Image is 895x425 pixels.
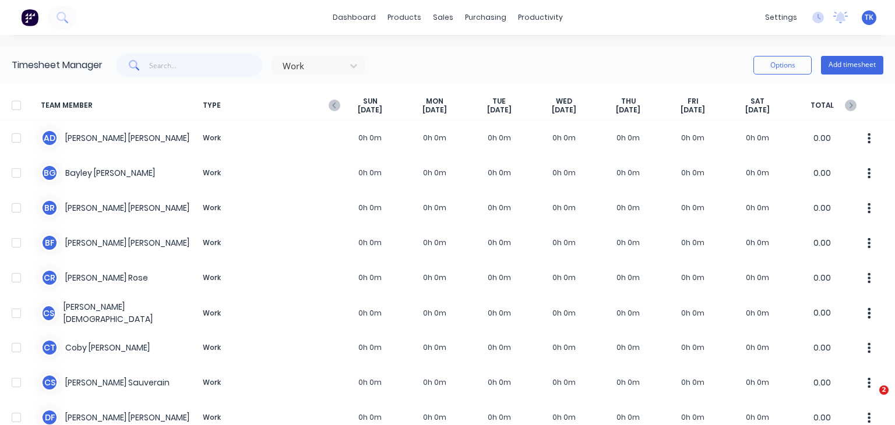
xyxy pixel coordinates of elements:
[621,97,636,106] span: THU
[750,97,764,106] span: SAT
[149,54,263,77] input: Search...
[427,9,459,26] div: sales
[753,56,812,75] button: Options
[422,105,447,115] span: [DATE]
[552,105,576,115] span: [DATE]
[492,97,506,106] span: TUE
[512,9,569,26] div: productivity
[327,9,382,26] a: dashboard
[790,97,854,115] span: TOTAL
[616,105,640,115] span: [DATE]
[459,9,512,26] div: purchasing
[855,385,883,413] iframe: Intercom live chat
[681,105,705,115] span: [DATE]
[358,105,382,115] span: [DATE]
[363,97,378,106] span: SUN
[821,56,883,75] button: Add timesheet
[759,9,803,26] div: settings
[865,12,873,23] span: TK
[688,97,699,106] span: FRI
[426,97,443,106] span: MON
[879,385,889,395] span: 2
[487,105,512,115] span: [DATE]
[382,9,427,26] div: products
[556,97,572,106] span: WED
[41,97,198,115] span: TEAM MEMBER
[198,97,338,115] span: TYPE
[745,105,770,115] span: [DATE]
[21,9,38,26] img: Factory
[12,58,103,72] div: Timesheet Manager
